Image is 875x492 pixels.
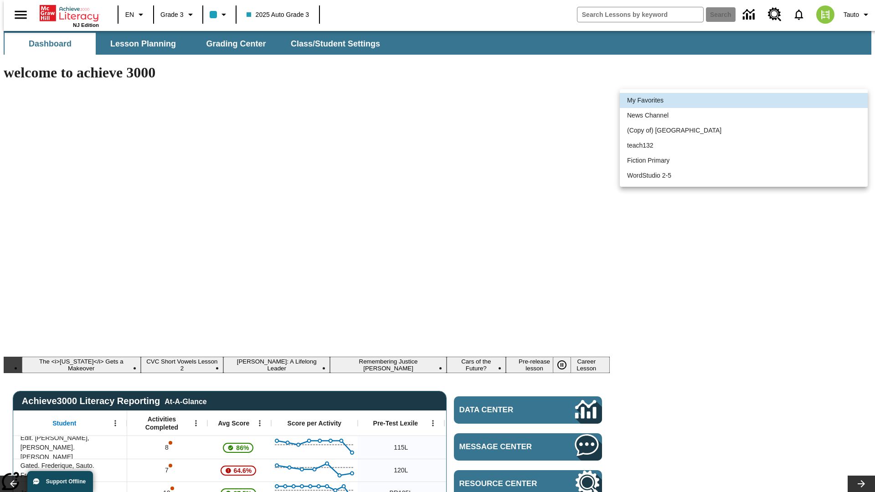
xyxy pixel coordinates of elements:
li: News Channel [620,108,868,123]
li: teach132 [620,138,868,153]
li: Fiction Primary [620,153,868,168]
li: WordStudio 2-5 [620,168,868,183]
li: My Favorites [620,93,868,108]
li: (Copy of) [GEOGRAPHIC_DATA] [620,123,868,138]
